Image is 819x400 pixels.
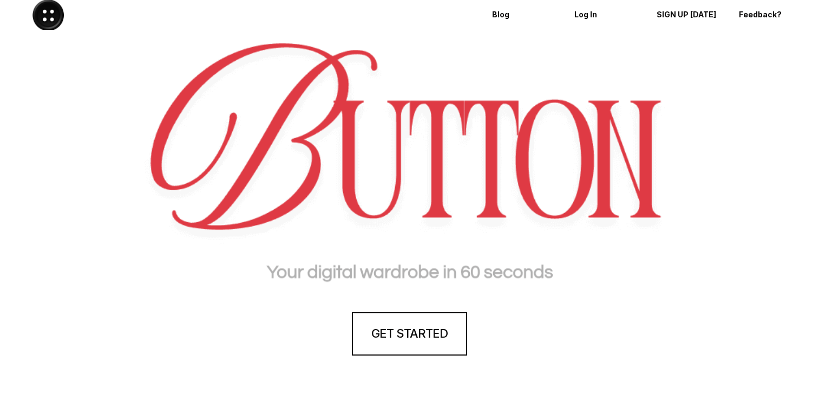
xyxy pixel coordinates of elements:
a: Blog [484,1,561,29]
p: Feedback? [739,10,801,20]
p: SIGN UP [DATE] [657,10,718,20]
p: Blog [492,10,554,20]
a: SIGN UP [DATE] [649,1,726,29]
a: Feedback? [731,1,808,29]
strong: Your digital wardrobe in 60 seconds [266,263,553,281]
p: Log In [574,10,636,20]
a: Log In [567,1,644,29]
h4: GET STARTED [371,325,447,342]
a: GET STARTED [352,312,467,356]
